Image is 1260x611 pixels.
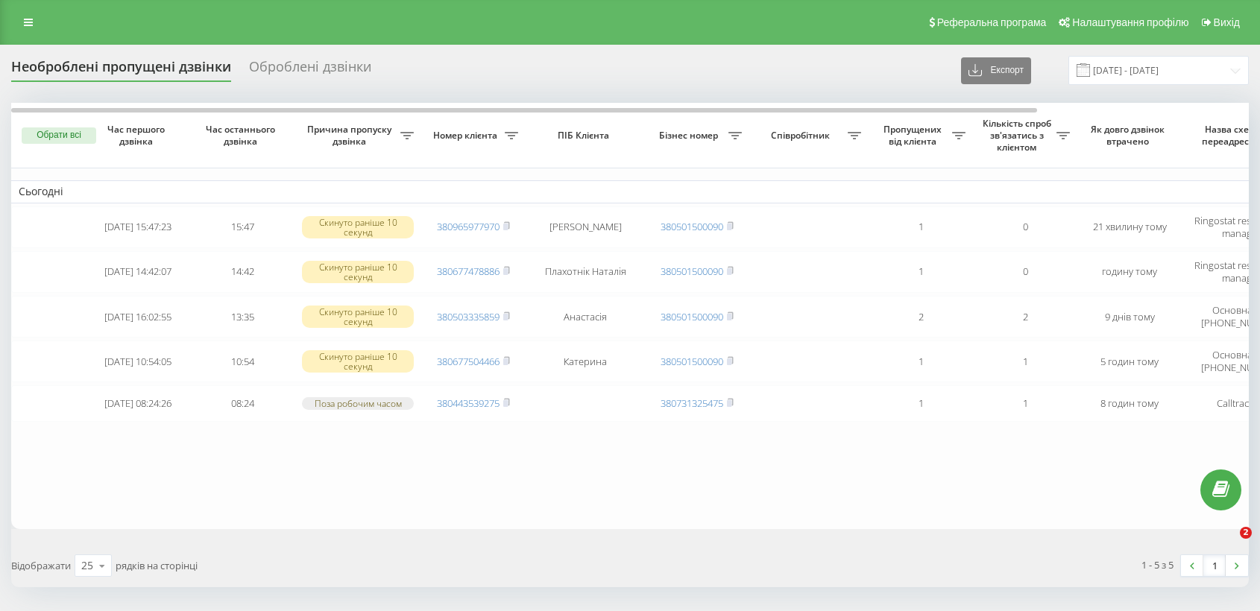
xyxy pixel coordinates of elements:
td: 0 [973,206,1077,248]
a: 380965977970 [437,220,500,233]
button: Обрати всі [22,127,96,144]
span: Відображати [11,559,71,572]
span: Час першого дзвінка [98,124,178,147]
iframe: Intercom live chat [1209,527,1245,563]
td: 13:35 [190,296,294,338]
span: Пропущених від клієнта [876,124,952,147]
td: [DATE] 08:24:26 [86,385,190,422]
td: [PERSON_NAME] [526,206,645,248]
span: 2 [1240,527,1252,539]
div: 1 - 5 з 5 [1141,557,1174,572]
td: 14:42 [190,251,294,293]
div: 25 [81,558,93,573]
td: 0 [973,251,1077,293]
td: 5 годин тому [1077,341,1182,382]
td: [DATE] 16:02:55 [86,296,190,338]
td: 9 днів тому [1077,296,1182,338]
div: Поза робочим часом [302,397,414,410]
a: 380501500090 [661,355,723,368]
span: Час останнього дзвінка [202,124,283,147]
a: 380501500090 [661,310,723,323]
button: Експорт [961,57,1031,84]
a: 380501500090 [661,265,723,278]
td: 10:54 [190,341,294,382]
a: 380677504466 [437,355,500,368]
div: Необроблені пропущені дзвінки [11,59,231,82]
td: 08:24 [190,385,294,422]
td: [DATE] 10:54:05 [86,341,190,382]
a: 380501500090 [661,220,723,233]
td: 21 хвилину тому [1077,206,1182,248]
td: годину тому [1077,251,1182,293]
span: Бізнес номер [652,130,728,142]
span: Як довго дзвінок втрачено [1089,124,1170,147]
td: 15:47 [190,206,294,248]
td: [DATE] 15:47:23 [86,206,190,248]
span: ПІБ Клієнта [538,130,632,142]
td: 1 [973,341,1077,382]
td: [DATE] 14:42:07 [86,251,190,293]
a: 1 [1203,555,1226,576]
div: Скинуто раніше 10 секунд [302,305,414,328]
td: 1 [869,385,973,422]
td: 1 [869,251,973,293]
a: 380443539275 [437,396,500,410]
td: 1 [869,341,973,382]
td: Катерина [526,341,645,382]
span: Номер клієнта [429,130,505,142]
td: 1 [869,206,973,248]
td: Анастасія [526,296,645,338]
span: Налаштування профілю [1072,16,1188,28]
span: Причина пропуску дзвінка [302,124,400,147]
a: 380731325475 [661,396,723,410]
div: Скинуто раніше 10 секунд [302,261,414,283]
td: 2 [973,296,1077,338]
div: Скинуто раніше 10 секунд [302,350,414,373]
span: Кількість спроб зв'язатись з клієнтом [980,118,1056,153]
td: Плахотнік Наталія [526,251,645,293]
div: Скинуто раніше 10 секунд [302,216,414,238]
td: 1 [973,385,1077,422]
span: Вихід [1214,16,1240,28]
td: 8 годин тому [1077,385,1182,422]
a: 380677478886 [437,265,500,278]
td: 2 [869,296,973,338]
span: Співробітник [757,130,848,142]
div: Оброблені дзвінки [249,59,371,82]
span: рядків на сторінці [116,559,198,572]
a: 380503335859 [437,310,500,323]
span: Реферальна програма [937,16,1047,28]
